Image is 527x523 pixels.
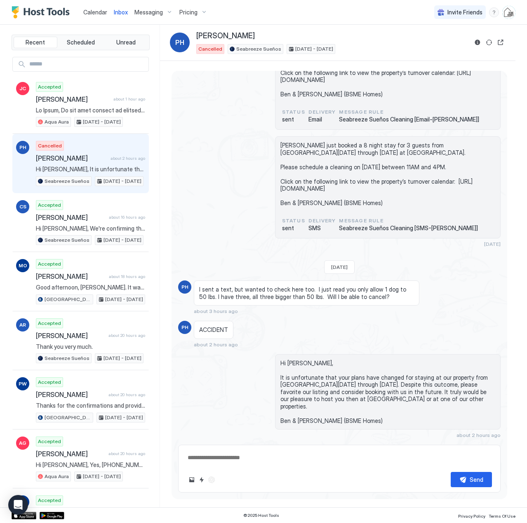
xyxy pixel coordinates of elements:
[19,321,26,329] span: AR
[45,296,91,303] span: [GEOGRAPHIC_DATA]
[280,142,495,207] span: [PERSON_NAME] just booked a 8 night stay for 3 guests from [GEOGRAPHIC_DATA][DATE] through [DATE]...
[108,392,145,397] span: about 20 hours ago
[282,116,305,123] span: sent
[447,9,482,16] span: Invite Friends
[83,8,107,16] a: Calendar
[45,414,91,421] span: [GEOGRAPHIC_DATA]
[12,6,73,19] a: Host Tools Logo
[280,360,495,425] span: Hi [PERSON_NAME], It is unfortunate that your plans have changed for staying at our property from...
[45,118,69,126] span: Aqua Aura
[114,8,128,16] a: Inbox
[134,9,163,16] span: Messaging
[196,31,255,41] span: [PERSON_NAME]
[194,341,238,348] span: about 2 hours ago
[109,215,145,220] span: about 16 hours ago
[194,308,238,314] span: about 3 hours ago
[243,513,279,518] span: © 2025 Host Tools
[45,355,89,362] span: Seabreeze Sueños
[36,107,145,114] span: Lo Ipsum, Do sit amet consect ad elitsed doe te Inci Utla etd magnaa en adminim ven qui nostrudex...
[12,35,150,50] div: tab-group
[83,118,121,126] span: [DATE] - [DATE]
[116,39,136,46] span: Unread
[36,166,145,173] span: Hi [PERSON_NAME], It is unfortunate that your plans have changed for staying at our property from...
[19,85,26,92] span: JC
[38,142,62,149] span: Cancelled
[19,144,26,151] span: PH
[187,475,197,485] button: Upload image
[339,108,479,116] span: Message Rule
[181,283,188,291] span: PH
[19,380,27,388] span: PW
[36,284,145,291] span: Good afternoon, [PERSON_NAME]. It was our pleasure hosting you at [GEOGRAPHIC_DATA]! We hope you ...
[104,355,141,362] span: [DATE] - [DATE]
[489,511,515,520] a: Terms Of Use
[470,475,483,484] div: Send
[19,439,26,447] span: AG
[308,116,336,123] span: Email
[502,6,515,19] div: User profile
[36,402,145,409] span: Thanks for the confirmations and providing a copy of your ID via WhatsApp, [PERSON_NAME]. In the ...
[108,333,145,338] span: about 20 hours ago
[179,9,198,16] span: Pricing
[199,326,228,334] span: ACCIDENT
[108,451,145,456] span: about 20 hours ago
[19,203,26,210] span: CS
[104,236,141,244] span: [DATE] - [DATE]
[36,213,106,222] span: [PERSON_NAME]
[489,7,499,17] div: menu
[484,37,494,47] button: Sync reservation
[458,514,485,518] span: Privacy Policy
[496,37,506,47] button: Open reservation
[38,201,61,209] span: Accepted
[308,108,336,116] span: Delivery
[36,95,110,103] span: [PERSON_NAME]
[36,450,105,458] span: [PERSON_NAME]
[458,511,485,520] a: Privacy Policy
[38,497,61,504] span: Accepted
[282,224,305,232] span: sent
[45,236,89,244] span: Seabreeze Sueños
[36,461,145,469] span: Hi [PERSON_NAME], Yes, [PHONE_NUMBER] is our cell number to which you can send us a copy of your ...
[104,37,148,48] button: Unread
[339,224,478,232] span: Seabreeze Sueños Cleaning [SMS-[PERSON_NAME]]
[282,217,305,224] span: status
[38,378,61,386] span: Accepted
[199,286,414,300] span: I sent a text, but wanted to check here too. I just read you only allow 1 dog to 50 lbs. I have t...
[295,45,333,53] span: [DATE] - [DATE]
[282,108,305,116] span: status
[473,37,482,47] button: Reservation information
[38,320,61,327] span: Accepted
[38,260,61,268] span: Accepted
[83,473,121,480] span: [DATE] - [DATE]
[198,45,222,53] span: Cancelled
[109,274,145,279] span: about 18 hours ago
[19,262,27,269] span: MO
[105,296,143,303] span: [DATE] - [DATE]
[236,45,281,53] span: Seabreeze Sueños
[83,9,107,16] span: Calendar
[114,9,128,16] span: Inbox
[36,390,105,399] span: [PERSON_NAME]
[12,512,36,519] a: App Store
[308,224,336,232] span: SMS
[104,177,141,185] span: [DATE] - [DATE]
[113,96,145,102] span: about 1 hour ago
[38,438,61,445] span: Accepted
[59,37,103,48] button: Scheduled
[36,154,107,162] span: [PERSON_NAME]
[175,37,184,47] span: PH
[40,512,64,519] a: Google Play Store
[36,225,145,232] span: Hi [PERSON_NAME], We're confirming that we did receive your payment earlier [DATE]. Thank you! Be...
[197,475,207,485] button: Quick reply
[26,57,148,71] input: Input Field
[181,324,188,331] span: PH
[105,414,143,421] span: [DATE] - [DATE]
[308,217,336,224] span: Delivery
[339,116,479,123] span: Seabreeze Sueños Cleaning [Email-[PERSON_NAME]]
[484,241,501,247] span: [DATE]
[38,83,61,91] span: Accepted
[36,332,105,340] span: [PERSON_NAME]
